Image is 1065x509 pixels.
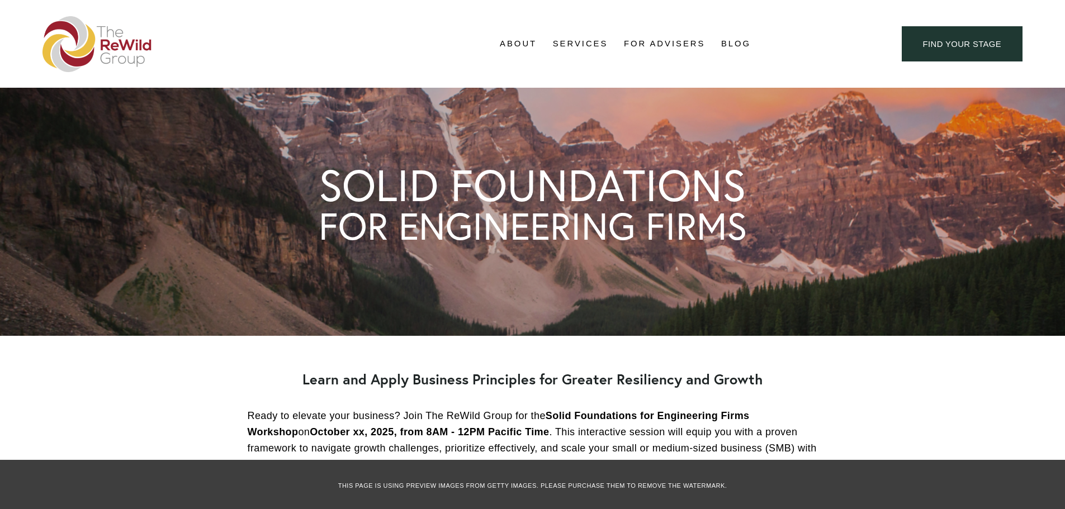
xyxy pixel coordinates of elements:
a: find your stage [902,26,1023,61]
p: Ready to elevate your business? Join The ReWild Group for the on . This interactive session will ... [248,408,818,472]
a: folder dropdown [500,36,537,53]
h1: SOLID FOUNDATIONS [319,163,746,207]
strong: Learn and Apply Business Principles for Greater Resiliency and Growth [302,370,763,388]
span: About [500,36,537,51]
span: Services [553,36,608,51]
a: folder dropdown [553,36,608,53]
a: For Advisers [624,36,705,53]
h1: FOR ENGINEERING FIRMS [319,207,747,245]
strong: October xx, 2025, from 8AM - 12PM Pacific Time [310,426,549,437]
span: This page is using preview images from Getty Images. Please purchase them to remove the watermark. [338,482,727,489]
a: Blog [721,36,751,53]
strong: Solid Foundations for Engineering Firms Workshop [248,410,752,437]
img: The ReWild Group [42,16,152,72]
